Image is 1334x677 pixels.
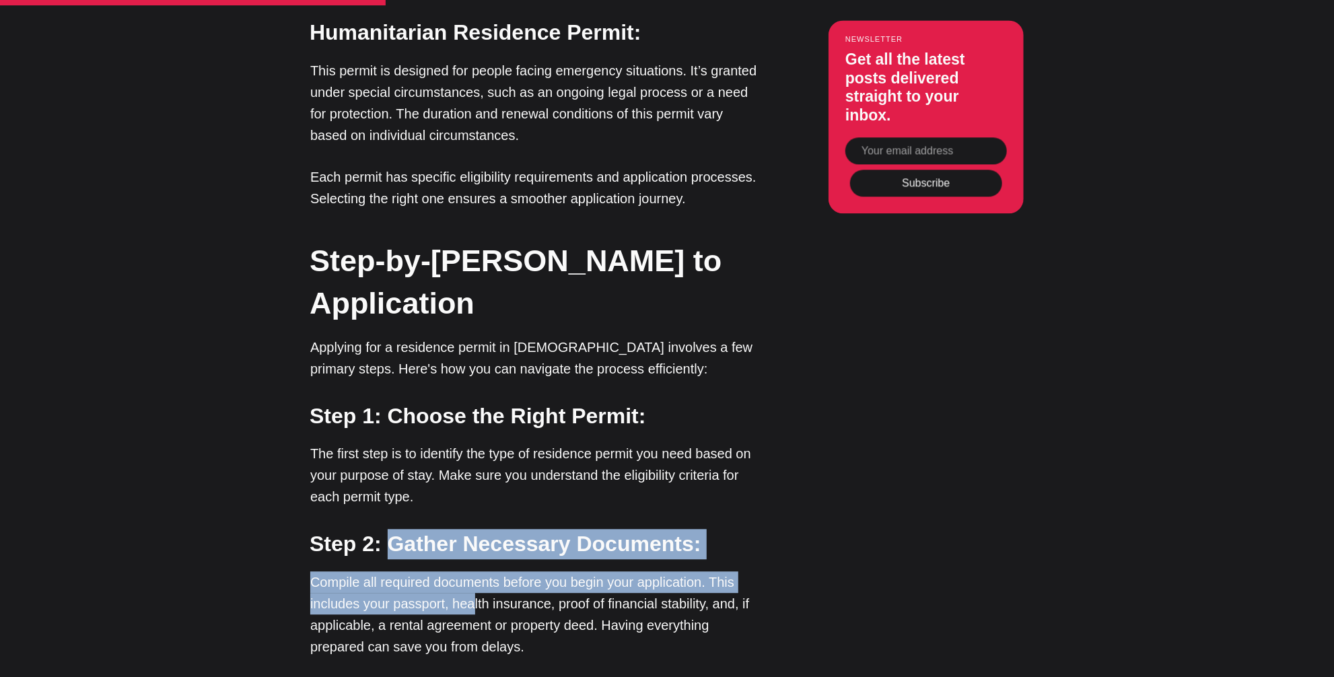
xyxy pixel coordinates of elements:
[845,137,1007,164] input: Your email address
[850,170,1002,197] button: Subscribe
[310,532,701,556] strong: Step 2: Gather Necessary Documents:
[310,571,761,657] p: Compile all required documents before you begin your application. This includes your passport, he...
[845,50,1007,124] h3: Get all the latest posts delivered straight to your inbox.
[310,404,646,428] strong: Step 1: Choose the Right Permit:
[310,20,641,44] strong: Humanitarian Residence Permit:
[310,60,761,146] p: This permit is designed for people facing emergency situations. It’s granted under special circum...
[310,336,761,380] p: Applying for a residence permit in [DEMOGRAPHIC_DATA] involves a few primary steps. Here's how yo...
[310,244,722,320] strong: Step-by-[PERSON_NAME] to Application
[845,35,1007,43] small: Newsletter
[310,166,761,209] p: Each permit has specific eligibility requirements and application processes. Selecting the right ...
[310,443,761,507] p: The first step is to identify the type of residence permit you need based on your purpose of stay...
